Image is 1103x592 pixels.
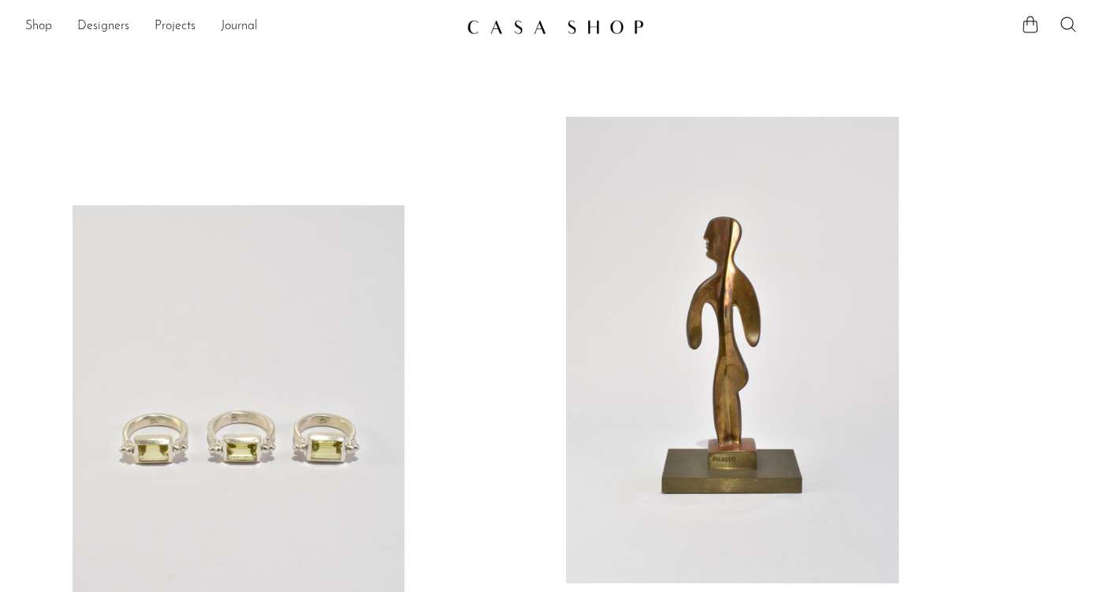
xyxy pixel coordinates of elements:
nav: Desktop navigation [25,13,454,40]
a: Projects [155,17,196,37]
ul: NEW HEADER MENU [25,13,454,40]
a: Shop [25,17,52,37]
a: Journal [221,17,258,37]
a: Designers [77,17,129,37]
